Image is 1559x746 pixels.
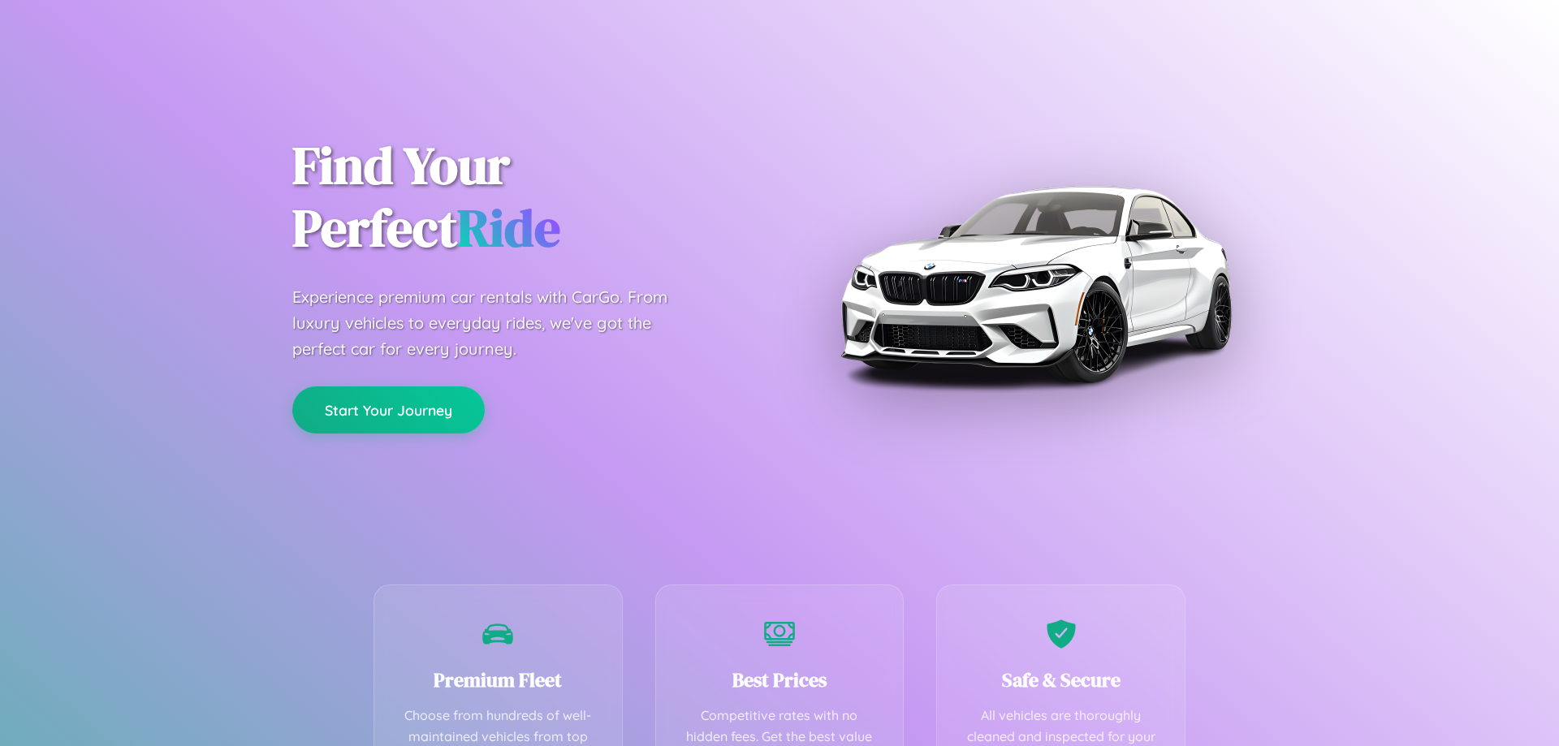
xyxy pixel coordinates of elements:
[832,81,1238,487] img: Premium BMW car rental vehicle
[399,666,598,693] h3: Premium Fleet
[292,135,755,260] h1: Find Your Perfect
[680,666,879,693] h3: Best Prices
[961,666,1160,693] h3: Safe & Secure
[292,284,698,362] p: Experience premium car rentals with CarGo. From luxury vehicles to everyday rides, we've got the ...
[292,386,485,433] button: Start Your Journey
[457,192,560,263] span: Ride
